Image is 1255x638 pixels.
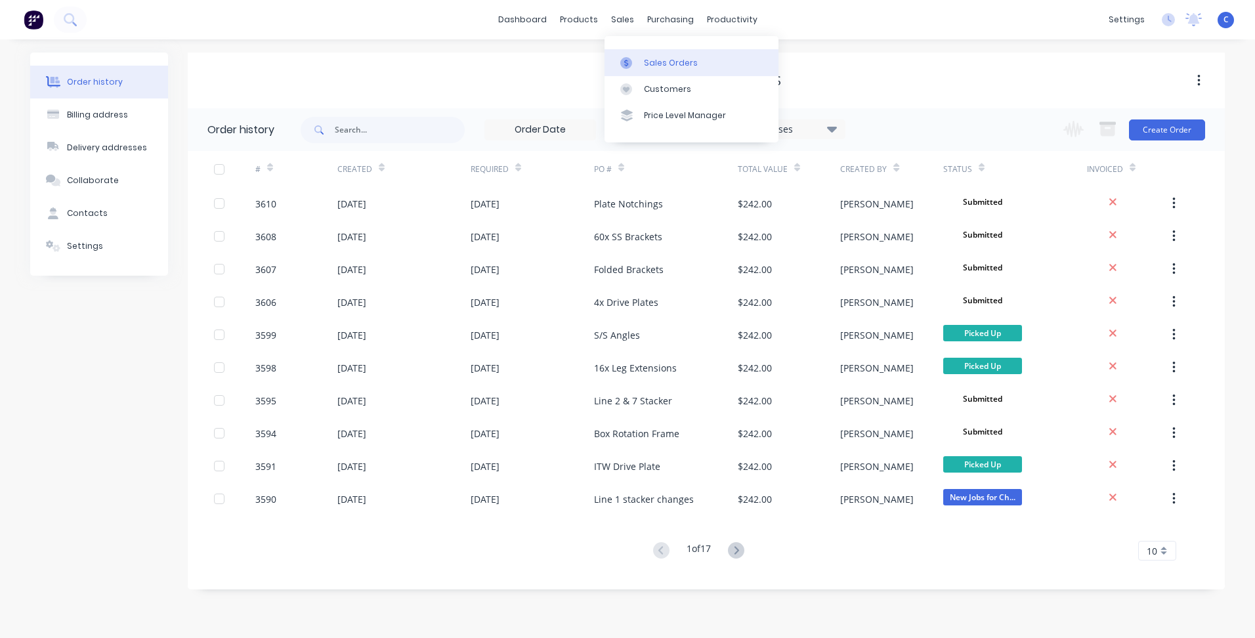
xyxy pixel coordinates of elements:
div: Invoiced [1087,163,1123,175]
div: [PERSON_NAME] [840,328,914,342]
div: 3610 [255,197,276,211]
a: Sales Orders [605,49,778,75]
div: # [255,163,261,175]
div: [DATE] [471,492,500,506]
div: [DATE] [337,459,366,473]
div: PO # [594,163,612,175]
div: [DATE] [471,197,500,211]
div: settings [1102,10,1151,30]
div: [DATE] [337,328,366,342]
img: Factory [24,10,43,30]
div: [DATE] [471,263,500,276]
div: Total Value [738,163,788,175]
a: Customers [605,76,778,102]
div: purchasing [641,10,700,30]
div: [PERSON_NAME] [840,263,914,276]
div: productivity [700,10,764,30]
button: Delivery addresses [30,131,168,164]
div: [DATE] [337,492,366,506]
button: Collaborate [30,164,168,197]
div: Sales Orders [644,57,698,69]
input: Search... [335,117,465,143]
div: Status [943,163,972,175]
span: Picked Up [943,358,1022,374]
div: [PERSON_NAME] [840,394,914,408]
div: Required [471,151,594,187]
div: Created By [840,163,887,175]
div: Customers [644,83,691,95]
span: Picked Up [943,456,1022,473]
div: $242.00 [738,295,772,309]
div: 4x Drive Plates [594,295,658,309]
div: # [255,151,337,187]
div: 60x SS Brackets [594,230,662,244]
div: Created [337,163,372,175]
div: Order history [207,122,274,138]
div: 3590 [255,492,276,506]
span: Submitted [943,194,1022,210]
div: [PERSON_NAME] [840,459,914,473]
div: [DATE] [337,230,366,244]
div: $242.00 [738,230,772,244]
div: [DATE] [471,328,500,342]
div: 3594 [255,427,276,440]
div: [DATE] [337,427,366,440]
div: [DATE] [337,361,366,375]
span: Submitted [943,259,1022,276]
div: Created [337,151,471,187]
span: Picked Up [943,325,1022,341]
span: Submitted [943,423,1022,440]
div: Delivery addresses [67,142,147,154]
div: 16x Leg Extensions [594,361,677,375]
span: Submitted [943,391,1022,407]
div: Invoiced [1087,151,1169,187]
div: Plate Notchings [594,197,663,211]
div: [DATE] [471,459,500,473]
span: New Jobs for Ch... [943,489,1022,505]
div: [DATE] [471,361,500,375]
div: $242.00 [738,459,772,473]
div: Line 2 & 7 Stacker [594,394,672,408]
div: Order history [67,76,123,88]
div: products [553,10,605,30]
div: ITW Drive Plate [594,459,660,473]
div: Contacts [67,207,108,219]
button: Create Order [1129,119,1205,140]
div: 3607 [255,263,276,276]
div: 3595 [255,394,276,408]
div: [DATE] [337,263,366,276]
div: [PERSON_NAME] [840,197,914,211]
div: 3606 [255,295,276,309]
div: [PERSON_NAME] [840,492,914,506]
button: Contacts [30,197,168,230]
div: [DATE] [471,230,500,244]
div: [PERSON_NAME] [840,230,914,244]
div: Required [471,163,509,175]
div: $242.00 [738,328,772,342]
div: [PERSON_NAME] [840,295,914,309]
div: $242.00 [738,427,772,440]
div: [DATE] [471,427,500,440]
div: sales [605,10,641,30]
div: Line 1 stacker changes [594,492,694,506]
div: [PERSON_NAME] [840,361,914,375]
div: Box Rotation Frame [594,427,679,440]
div: Total Value [738,151,840,187]
div: Price Level Manager [644,110,726,121]
div: Billing address [67,109,128,121]
div: Folded Brackets [594,263,664,276]
div: [DATE] [471,295,500,309]
div: $242.00 [738,394,772,408]
div: 3598 [255,361,276,375]
span: Submitted [943,292,1022,308]
div: $242.00 [738,197,772,211]
button: Order history [30,66,168,98]
button: Billing address [30,98,168,131]
div: Created By [840,151,943,187]
div: [DATE] [337,197,366,211]
span: C [1223,14,1229,26]
div: Status [943,151,1087,187]
div: Settings [67,240,103,252]
div: PO # [594,151,738,187]
div: S/S Angles [594,328,640,342]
